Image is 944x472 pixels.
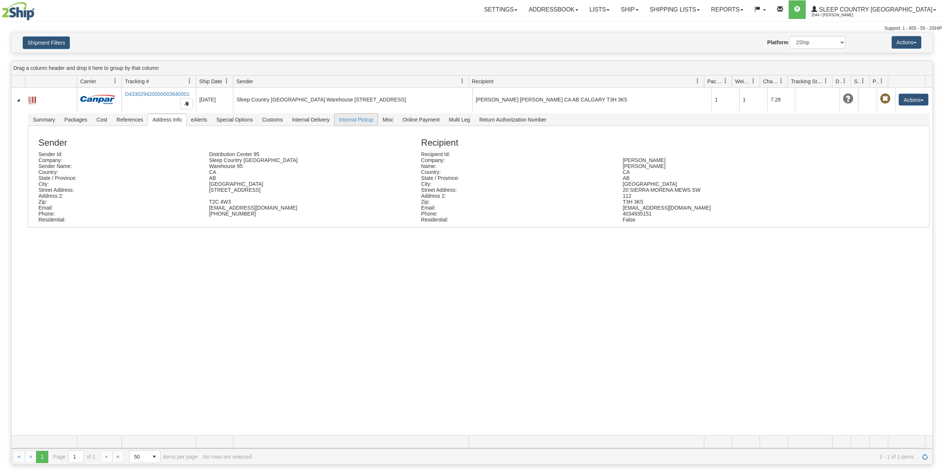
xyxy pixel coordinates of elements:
span: Tracking # [125,78,149,85]
span: Packages [60,114,91,126]
div: Support: 1 - 855 - 55 - 2SHIP [2,25,942,32]
a: Lists [584,0,615,19]
div: [STREET_ADDRESS] [203,187,374,193]
div: CA [203,169,374,175]
span: Ship Date [199,78,222,85]
div: Street Address: [416,187,617,193]
a: Delivery Status filter column settings [838,75,851,87]
span: Summary [28,114,59,126]
a: Ship [615,0,644,19]
div: Address 2: [416,193,617,199]
span: eAlerts [187,114,212,126]
a: Carrier filter column settings [109,75,122,87]
a: Tracking # filter column settings [183,75,196,87]
span: Unknown [843,94,853,104]
td: [PERSON_NAME] [PERSON_NAME] CA AB CALGARY T3H 3K5 [472,88,712,111]
span: Return Authorization Number [475,114,551,126]
div: City: [33,181,203,187]
div: Sender Id: [33,151,203,157]
a: Charge filter column settings [775,75,788,87]
td: 1 [711,88,739,111]
div: 112 [617,193,818,199]
div: [EMAIL_ADDRESS][DOMAIN_NAME] [617,205,818,211]
div: Name: [416,163,617,169]
span: Carrier [80,78,96,85]
div: No rows are selected [203,454,252,460]
a: Addressbook [523,0,584,19]
a: Ship Date filter column settings [220,75,233,87]
div: City: [416,181,617,187]
span: Customs [258,114,287,126]
div: [GEOGRAPHIC_DATA] [203,181,374,187]
a: Sleep Country [GEOGRAPHIC_DATA] 2044 / [PERSON_NAME] [806,0,942,19]
span: Pickup Not Assigned [880,94,890,104]
div: AB [617,175,818,181]
button: Copy to clipboard [180,98,193,109]
div: T3H 3K5 [617,199,818,205]
span: Tracking Status [791,78,823,85]
a: Pickup Status filter column settings [875,75,888,87]
span: Internal Pickup [334,114,378,126]
div: T2C 4W3 [203,199,374,205]
td: Sleep Country [GEOGRAPHIC_DATA] Warehouse [STREET_ADDRESS] [233,88,472,111]
div: Warehouse 95 [203,163,374,169]
span: Sender [236,78,253,85]
div: Country: [33,169,203,175]
span: Shipment Issues [854,78,860,85]
span: 1 - 1 of 1 items [257,454,914,460]
span: Page 1 [36,451,48,463]
div: Phone: [33,211,203,217]
button: Actions [899,94,928,106]
a: Settings [478,0,523,19]
span: Misc [378,114,398,126]
td: 7.28 [767,88,795,111]
span: Page sizes drop down [129,450,161,463]
img: 14 - Canpar [80,95,115,104]
iframe: chat widget [927,198,943,274]
span: Multi Leg [444,114,475,126]
div: Company: [416,157,617,163]
span: Special Options [212,114,257,126]
span: Pickup Status [873,78,879,85]
div: Company: [33,157,203,163]
input: Page 1 [69,451,84,463]
div: Recipient Id: [416,151,617,157]
a: Recipient filter column settings [691,75,704,87]
div: Email: [416,205,617,211]
div: [PERSON_NAME] [617,157,818,163]
a: Shipment Issues filter column settings [857,75,869,87]
h3: Recipient [421,138,878,148]
div: Residential: [33,217,203,223]
h3: Sender [38,138,421,148]
div: [PERSON_NAME] [617,163,818,169]
div: Sleep Country [GEOGRAPHIC_DATA] [203,157,374,163]
label: Platform [767,39,788,46]
td: [DATE] [196,88,233,111]
a: Collapse [14,96,22,104]
a: Sender filter column settings [456,75,469,87]
span: Online Payment [398,114,444,126]
div: State / Province: [416,175,617,181]
span: Packages [707,78,723,85]
span: Address Info [148,114,186,126]
div: False [617,217,818,223]
span: Charge [763,78,779,85]
div: Phone: [416,211,617,217]
span: Cost [92,114,112,126]
div: grid grouping header [12,61,932,75]
img: logo2044.jpg [2,2,35,20]
div: Distribution Center 95 [203,151,374,157]
td: 1 [739,88,767,111]
div: AB [203,175,374,181]
div: State / Province: [33,175,203,181]
div: Country: [416,169,617,175]
button: Shipment Filters [23,36,70,49]
div: Sender Name: [33,163,203,169]
span: Sleep Country [GEOGRAPHIC_DATA] [817,6,932,13]
a: Weight filter column settings [747,75,760,87]
span: Page of 1 [54,450,96,463]
span: 2044 / [PERSON_NAME] [811,12,867,19]
span: 50 [134,453,144,460]
div: [GEOGRAPHIC_DATA] [617,181,818,187]
div: Email: [33,205,203,211]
